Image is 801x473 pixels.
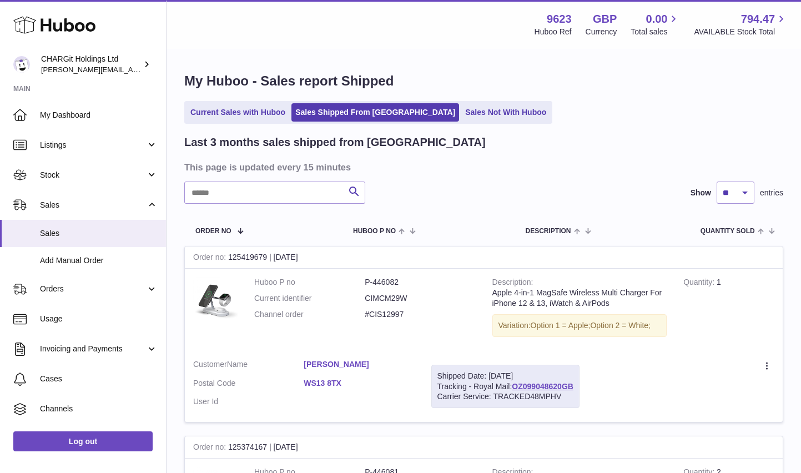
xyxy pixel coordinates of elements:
[193,442,228,454] strong: Order no
[193,360,227,369] span: Customer
[431,365,580,409] div: Tracking - Royal Mail:
[40,110,158,120] span: My Dashboard
[525,228,571,235] span: Description
[593,12,617,27] strong: GBP
[195,228,231,235] span: Order No
[40,255,158,266] span: Add Manual Order
[304,359,414,370] a: [PERSON_NAME]
[547,12,572,27] strong: 9623
[631,27,680,37] span: Total sales
[741,12,775,27] span: 794.47
[437,371,573,381] div: Shipped Date: [DATE]
[675,269,783,351] td: 1
[631,12,680,37] a: 0.00 Total sales
[193,378,304,391] dt: Postal Code
[437,391,573,402] div: Carrier Service: TRACKED48MPHV
[512,382,573,391] a: OZ099048620GB
[13,56,30,73] img: francesca@chargit.co.uk
[586,27,617,37] div: Currency
[683,278,717,289] strong: Quantity
[760,188,783,198] span: entries
[365,277,475,288] dd: P-446082
[492,288,667,309] div: Apple 4-in-1 MagSafe Wireless Multi Charger For iPhone 12 & 13, iWatch & AirPods
[691,188,711,198] label: Show
[461,103,550,122] a: Sales Not With Huboo
[193,396,304,407] dt: User Id
[365,293,475,304] dd: CIMCM29W
[41,54,141,75] div: CHARGit Holdings Ltd
[492,278,533,289] strong: Description
[40,200,146,210] span: Sales
[193,359,304,373] dt: Name
[187,103,289,122] a: Current Sales with Huboo
[40,228,158,239] span: Sales
[184,161,780,173] h3: This page is updated every 15 minutes
[13,431,153,451] a: Log out
[40,284,146,294] span: Orders
[291,103,459,122] a: Sales Shipped From [GEOGRAPHIC_DATA]
[193,253,228,264] strong: Order no
[40,374,158,384] span: Cases
[492,314,667,337] div: Variation:
[535,27,572,37] div: Huboo Ref
[365,309,475,320] dd: #CIS12997
[40,314,158,324] span: Usage
[254,293,365,304] dt: Current identifier
[41,65,223,74] span: [PERSON_NAME][EMAIL_ADDRESS][DOMAIN_NAME]
[531,321,591,330] span: Option 1 = Apple;
[701,228,755,235] span: Quantity Sold
[590,321,651,330] span: Option 2 = White;
[304,378,414,389] a: WS13 8TX
[184,72,783,90] h1: My Huboo - Sales report Shipped
[353,228,396,235] span: Huboo P no
[646,12,668,27] span: 0.00
[254,277,365,288] dt: Huboo P no
[185,246,783,269] div: 125419679 | [DATE]
[694,27,788,37] span: AVAILABLE Stock Total
[694,12,788,37] a: 794.47 AVAILABLE Stock Total
[185,436,783,459] div: 125374167 | [DATE]
[40,140,146,150] span: Listings
[40,404,158,414] span: Channels
[40,344,146,354] span: Invoicing and Payments
[254,309,365,320] dt: Channel order
[184,135,486,150] h2: Last 3 months sales shipped from [GEOGRAPHIC_DATA]
[193,277,238,321] img: 96231656945536.JPG
[40,170,146,180] span: Stock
